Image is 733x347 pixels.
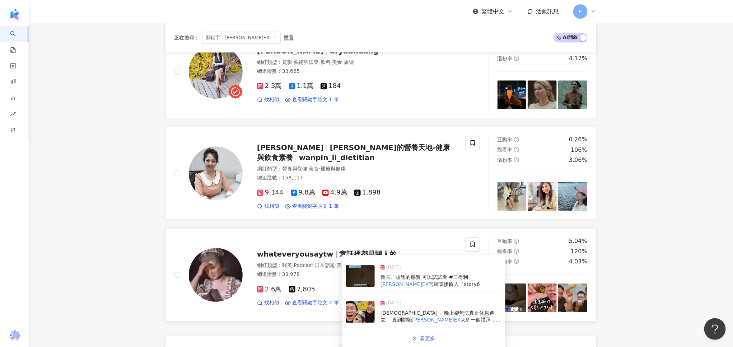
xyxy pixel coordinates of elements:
[10,107,16,123] span: rise
[335,262,336,268] span: ·
[405,331,443,346] a: double-right看更多
[528,80,557,109] img: post-image
[412,317,461,323] mark: [PERSON_NAME]EX
[285,299,339,306] a: 查看關鍵字貼文 2 筆
[284,35,294,41] div: 重置
[321,166,346,172] span: 醫療與健康
[189,45,243,99] img: KOL Avatar
[285,203,339,210] a: 查看關鍵字貼文 1 筆
[569,55,587,62] div: 4.17%
[202,32,281,44] span: 關鍵字：[PERSON_NAME]EX
[257,271,457,278] div: 總追蹤數 ： 33,978
[569,156,587,164] div: 3.06%
[498,137,513,142] span: 互動率
[307,166,309,172] span: ·
[8,330,22,341] img: chrome extension
[189,146,243,200] img: KOL Avatar
[257,96,279,103] a: 找相似
[514,249,519,254] span: question-circle
[257,143,450,162] span: [PERSON_NAME]的營養天地-健康與飲食素養
[292,96,339,103] span: 查看關鍵字貼文 1 筆
[498,259,513,264] span: 漲粉率
[285,96,339,103] a: 查看關鍵字貼文 1 筆
[291,189,316,196] span: 9.8萬
[165,228,596,321] a: KOL Avatarwhateveryousaytw童話裡都是騙人的網紅類型：醫美·Podcast·日常話題·美食·醫療與健康總追蹤數：33,9782.6萬7,805找相似查看關鍵字貼文 2 筆...
[514,157,519,162] span: question-circle
[498,283,527,313] img: post-image
[257,82,282,90] span: 2.3萬
[342,59,344,65] span: ·
[514,56,519,61] span: question-circle
[386,264,401,271] span: [DATE]
[257,262,457,269] div: 網紅類型 ：
[292,299,339,306] span: 查看關鍵字貼文 2 筆
[571,248,587,255] div: 120%
[704,318,726,340] iframe: Help Scout Beacon - Open
[309,166,319,172] span: 美食
[569,258,587,266] div: 4.03%
[412,336,417,341] span: double-right
[282,262,292,268] span: 醫美
[380,274,468,280] span: 進去、睡飽的感覺 可以試試看 #三得利
[294,262,313,268] span: Podcast
[257,59,457,66] div: 網紅類型 ：
[346,301,375,323] img: post-image
[331,59,332,65] span: ·
[257,299,279,306] a: 找相似
[481,8,504,15] span: 繁體中文
[315,262,335,268] span: 日常話題
[313,262,315,268] span: ·
[558,80,587,109] img: post-image
[528,283,557,313] img: post-image
[10,26,24,54] a: search
[294,59,319,65] span: 藝術與娛樂
[322,189,347,196] span: 4.9萬
[257,174,457,182] div: 總追蹤數 ： 158,117
[571,146,587,154] div: 106%
[498,56,513,61] span: 漲粉率
[292,203,339,210] span: 查看關鍵字貼文 1 筆
[319,59,320,65] span: ·
[498,147,513,153] span: 觀看率
[257,203,279,210] a: 找相似
[9,9,20,20] img: logo icon
[292,59,294,65] span: ·
[289,82,314,90] span: 1.1萬
[344,59,354,65] span: 旅遊
[337,262,347,268] span: 美食
[514,239,519,244] span: question-circle
[321,59,331,65] span: 飲料
[569,136,587,144] div: 0.26%
[346,265,375,287] img: post-image
[299,153,375,162] span: wanpin_li_dietitian
[536,8,559,15] span: 活動訊息
[257,68,457,75] div: 總追蹤數 ： 33,665
[282,59,292,65] span: 電影
[292,262,294,268] span: ·
[498,157,513,163] span: 漲粉率
[429,281,480,287] span: 官網直接輸入『story6
[558,283,587,313] img: post-image
[257,286,282,293] span: 2.6萬
[340,250,397,258] span: 童話裡都是騙人的
[380,310,495,323] span: [DEMOGRAPHIC_DATA]， 晚上卻無法真正休息進去。 直到體驗
[189,248,243,302] img: KOL Avatar
[257,189,284,196] span: 9,144
[264,203,279,210] span: 找相似
[558,182,587,211] img: post-image
[282,166,307,172] span: 營養與保健
[514,147,519,152] span: question-circle
[498,238,513,244] span: 互動率
[264,96,279,103] span: 找相似
[321,82,341,90] span: 184
[289,286,316,293] span: 7,805
[528,182,557,211] img: post-image
[264,299,279,306] span: 找相似
[498,248,513,254] span: 觀看率
[319,166,320,172] span: ·
[514,137,519,142] span: question-circle
[514,259,519,264] span: question-circle
[332,59,342,65] span: 美食
[257,250,333,258] span: whateveryousaytw
[386,300,401,307] span: [DATE]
